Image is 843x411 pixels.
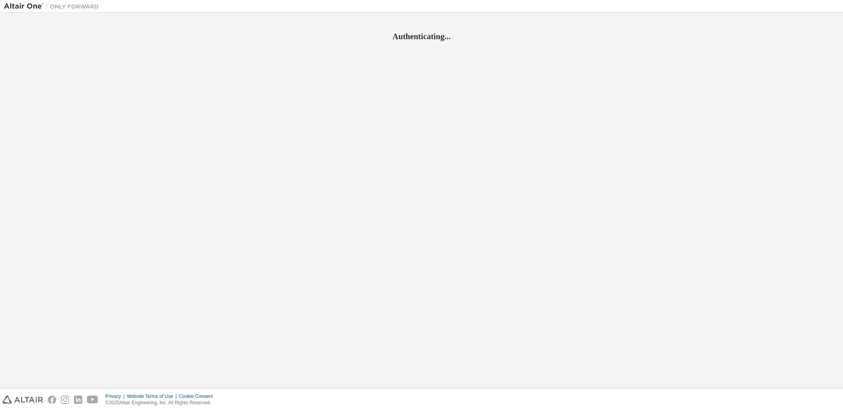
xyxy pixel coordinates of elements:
img: Altair One [4,2,103,10]
div: Cookie Consent [179,393,217,400]
img: instagram.svg [61,396,69,404]
p: © 2025 Altair Engineering, Inc. All Rights Reserved. [105,400,218,406]
div: Privacy [105,393,127,400]
img: altair_logo.svg [2,396,43,404]
img: youtube.svg [87,396,98,404]
img: linkedin.svg [74,396,82,404]
h2: Authenticating... [4,31,839,42]
img: facebook.svg [48,396,56,404]
div: Website Terms of Use [127,393,179,400]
